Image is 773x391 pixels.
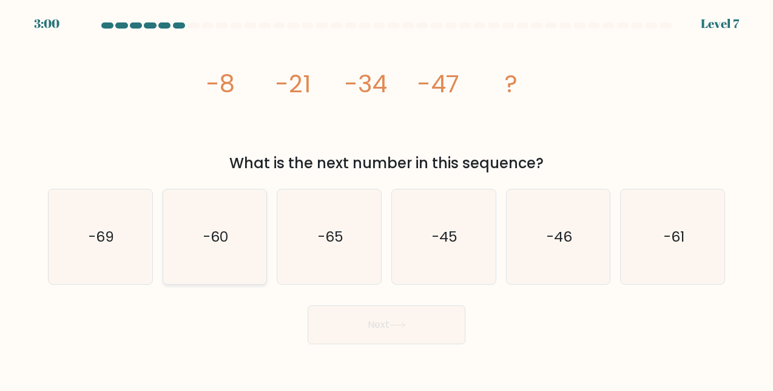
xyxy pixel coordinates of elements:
tspan: -8 [206,67,235,101]
text: -60 [203,227,228,246]
tspan: -21 [275,67,311,101]
tspan: -34 [345,67,387,101]
text: -45 [432,227,457,246]
text: -69 [89,227,114,246]
button: Next [308,305,465,344]
text: -65 [317,227,343,246]
tspan: -47 [418,67,460,101]
tspan: ? [505,67,518,101]
text: -61 [663,227,684,246]
div: What is the next number in this sequence? [55,152,718,174]
div: 3:00 [34,15,59,33]
text: -46 [547,227,572,246]
div: Level 7 [701,15,739,33]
